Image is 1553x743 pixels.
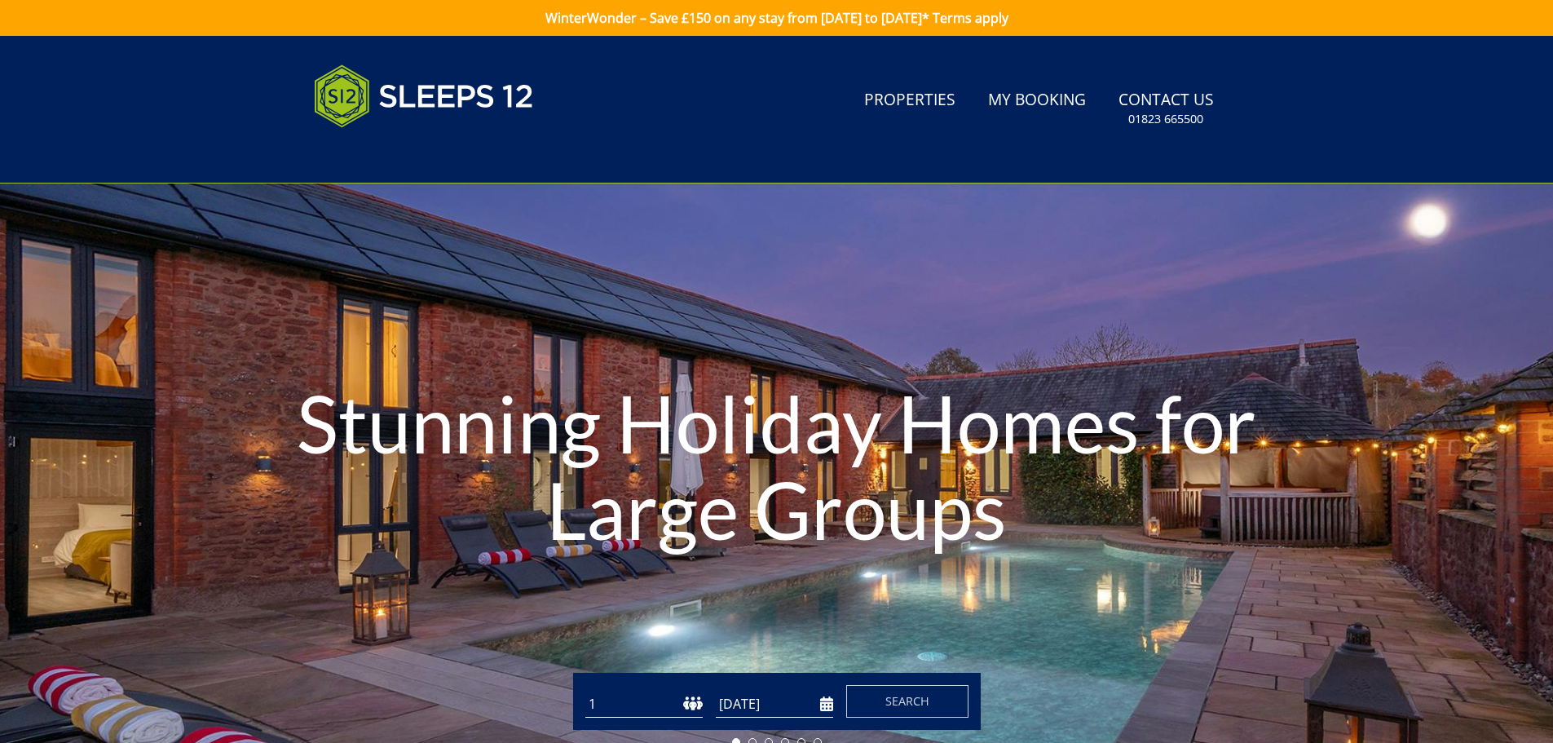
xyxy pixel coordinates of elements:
a: Contact Us01823 665500 [1112,82,1220,135]
span: Search [885,693,929,709]
input: Arrival Date [716,691,833,718]
button: Search [846,685,968,718]
a: My Booking [982,82,1092,119]
iframe: Customer reviews powered by Trustpilot [306,147,477,161]
small: 01823 665500 [1128,111,1203,127]
a: Properties [858,82,962,119]
h1: Stunning Holiday Homes for Large Groups [233,347,1321,585]
img: Sleeps 12 [314,55,534,137]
